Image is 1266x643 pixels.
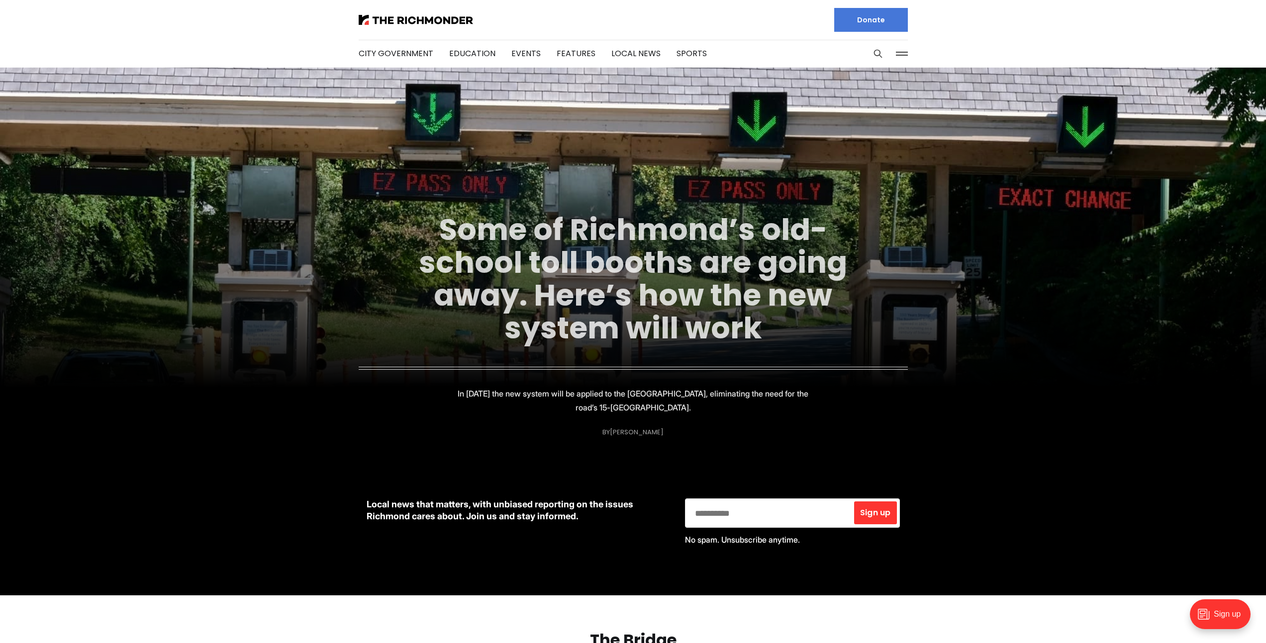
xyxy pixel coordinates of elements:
button: Sign up [854,501,896,524]
iframe: portal-trigger [1181,594,1266,643]
a: [PERSON_NAME] [610,427,664,437]
a: Sports [677,48,707,59]
span: No spam. Unsubscribe anytime. [685,535,800,545]
span: Sign up [860,509,890,517]
button: Search this site [871,46,885,61]
a: City Government [359,48,433,59]
a: Some of Richmond’s old-school toll booths are going away. Here’s how the new system will work [419,209,847,349]
a: Local News [611,48,661,59]
a: Education [449,48,495,59]
p: In [DATE] the new system will be applied to the [GEOGRAPHIC_DATA], eliminating the need for the r... [456,387,810,414]
a: Events [511,48,541,59]
a: Features [557,48,595,59]
img: The Richmonder [359,15,473,25]
a: Donate [834,8,908,32]
p: Local news that matters, with unbiased reporting on the issues Richmond cares about. Join us and ... [367,498,669,522]
div: By [602,428,664,436]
